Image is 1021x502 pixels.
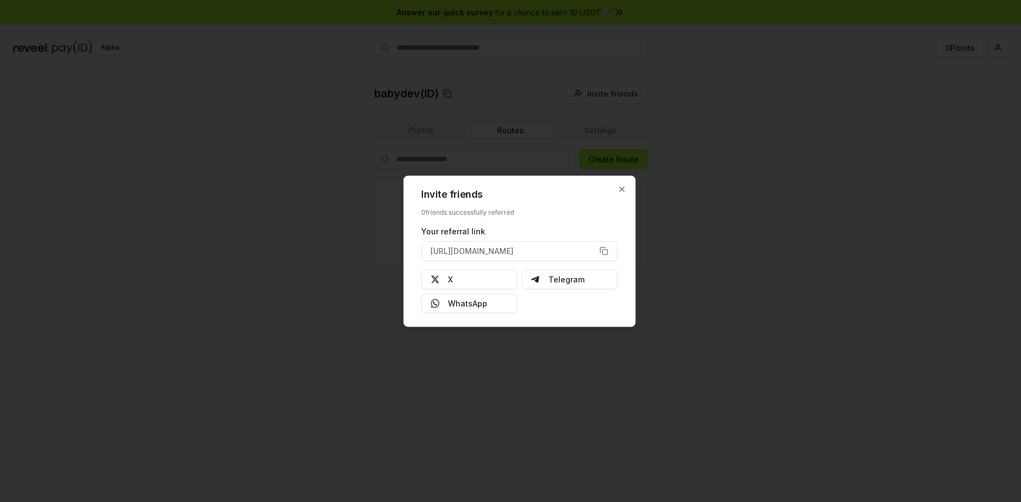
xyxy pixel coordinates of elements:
h2: Invite friends [421,189,617,199]
img: Telegram [531,275,540,284]
button: WhatsApp [421,293,517,313]
img: Whatsapp [430,299,439,308]
img: X [430,275,439,284]
button: Telegram [522,269,618,289]
div: Your referral link [421,225,617,237]
button: [URL][DOMAIN_NAME] [421,241,617,261]
button: X [421,269,517,289]
div: 0 friends successfully referred [421,208,617,216]
span: [URL][DOMAIN_NAME] [430,245,514,257]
